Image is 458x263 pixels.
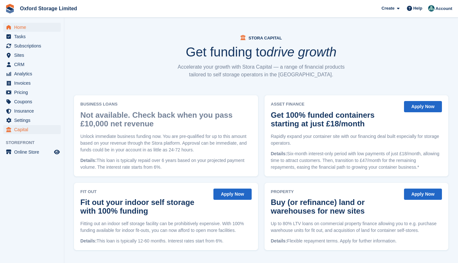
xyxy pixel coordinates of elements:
[80,157,252,171] p: This loan is typically repaid over 6 years based on your projected payment volume. The interest r...
[80,111,248,128] h2: Not available. Check back when you pass £10,000 net revenue
[271,150,442,171] p: Six-month interest-only period with low payments of just £18/month, allowing time to attract cust...
[3,51,61,60] a: menu
[3,88,61,97] a: menu
[14,69,53,78] span: Analytics
[271,133,442,147] p: Rapidly expand your container site with our financing deal built especially for storage operators.
[80,220,252,234] p: Fitting out an indoor self storage facility can be prohibitively expensive. With 100% funding ava...
[3,106,61,115] a: menu
[3,125,61,134] a: menu
[80,101,252,107] span: Business Loans
[271,151,287,156] span: Details:
[271,238,287,243] span: Details:
[14,60,53,69] span: CRM
[428,5,435,12] img: Rob Meredith
[14,41,53,50] span: Subscriptions
[3,97,61,106] a: menu
[3,23,61,32] a: menu
[6,140,64,146] span: Storefront
[14,79,53,88] span: Invoices
[14,125,53,134] span: Capital
[3,60,61,69] a: menu
[413,5,422,12] span: Help
[3,148,61,157] a: menu
[14,148,53,157] span: Online Store
[404,189,442,200] button: Apply Now
[3,79,61,88] a: menu
[271,111,397,128] h2: Get 100% funded containers starting at just £18/month
[271,238,442,244] p: Flexible repayment terms. Apply for further information.
[266,45,337,59] i: drive growth
[80,238,252,244] p: This loan is typically 12-60 months. Interest rates start from 6%.
[14,88,53,97] span: Pricing
[271,189,400,195] span: Property
[248,36,282,40] span: Stora Capital
[271,101,400,107] span: Asset Finance
[80,158,97,163] span: Details:
[382,5,394,12] span: Create
[186,46,337,58] h1: Get funding to
[175,63,348,79] p: Accelerate your growth with Stora Capital — a range of financial products tailored to self storag...
[5,4,15,13] img: stora-icon-8386f47178a22dfd0bd8f6a31ec36ba5ce8667c1dd55bd0f319d3a0aa187defe.svg
[80,238,97,243] span: Details:
[271,220,442,234] p: Up to 80% LTV loans on commercial property finance allowing you to e.g. purchase warehouse units ...
[3,116,61,125] a: menu
[404,101,442,112] button: Apply Now
[3,69,61,78] a: menu
[14,51,53,60] span: Sites
[3,32,61,41] a: menu
[17,3,80,14] a: Oxford Storage Limited
[3,41,61,50] a: menu
[14,106,53,115] span: Insurance
[80,189,210,195] span: Fit Out
[80,133,252,153] p: Unlock immediate business funding now. You are pre-qualified for up to this amount based on your ...
[271,198,397,215] h2: Buy (or refinance) land or warehouses for new sites
[80,198,206,215] h2: Fit out your indoor self storage with 100% funding
[14,32,53,41] span: Tasks
[213,189,251,200] button: Apply Now
[14,97,53,106] span: Coupons
[436,5,452,12] span: Account
[53,148,61,156] a: Preview store
[14,23,53,32] span: Home
[14,116,53,125] span: Settings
